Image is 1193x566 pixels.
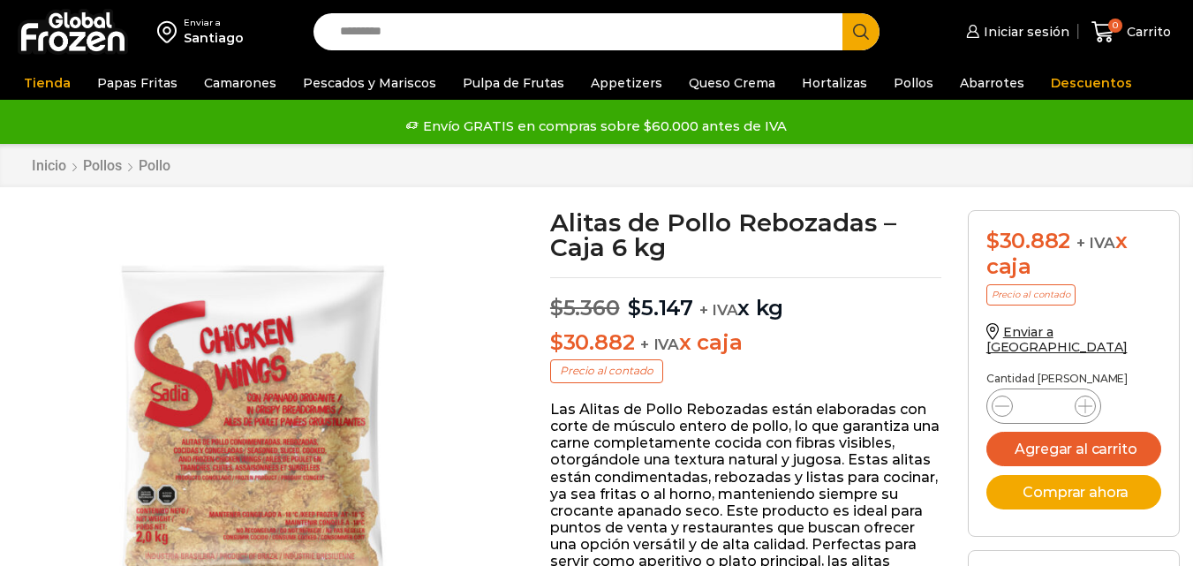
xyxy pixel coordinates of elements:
a: Pescados y Mariscos [294,66,445,100]
button: Comprar ahora [986,475,1161,509]
a: 0 Carrito [1087,11,1175,53]
a: Pollos [885,66,942,100]
div: Santiago [184,29,244,47]
button: Agregar al carrito [986,432,1161,466]
a: Hortalizas [793,66,876,100]
img: address-field-icon.svg [157,17,184,47]
span: $ [550,329,563,355]
a: Enviar a [GEOGRAPHIC_DATA] [986,324,1128,355]
span: $ [550,295,563,321]
input: Product quantity [1027,394,1061,419]
a: Appetizers [582,66,671,100]
div: x caja [986,229,1161,280]
a: Descuentos [1042,66,1141,100]
nav: Breadcrumb [31,157,171,174]
a: Queso Crema [680,66,784,100]
button: Search button [842,13,880,50]
p: Precio al contado [986,284,1076,306]
p: x caja [550,330,941,356]
a: Tienda [15,66,79,100]
span: Iniciar sesión [979,23,1069,41]
a: Pollo [138,157,171,174]
span: $ [986,228,1000,253]
bdi: 30.882 [550,329,634,355]
span: + IVA [1076,234,1115,252]
a: Camarones [195,66,285,100]
span: $ [628,295,641,321]
bdi: 5.147 [628,295,693,321]
a: Inicio [31,157,67,174]
a: Abarrotes [951,66,1033,100]
span: Carrito [1122,23,1171,41]
p: Cantidad [PERSON_NAME] [986,373,1161,385]
a: Pulpa de Frutas [454,66,573,100]
a: Iniciar sesión [962,14,1069,49]
p: Precio al contado [550,359,663,382]
bdi: 30.882 [986,228,1070,253]
h1: Alitas de Pollo Rebozadas – Caja 6 kg [550,210,941,260]
p: x kg [550,277,941,321]
span: + IVA [699,301,738,319]
span: 0 [1108,19,1122,33]
span: + IVA [640,336,679,353]
bdi: 5.360 [550,295,620,321]
a: Pollos [82,157,123,174]
a: Papas Fritas [88,66,186,100]
div: Enviar a [184,17,244,29]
